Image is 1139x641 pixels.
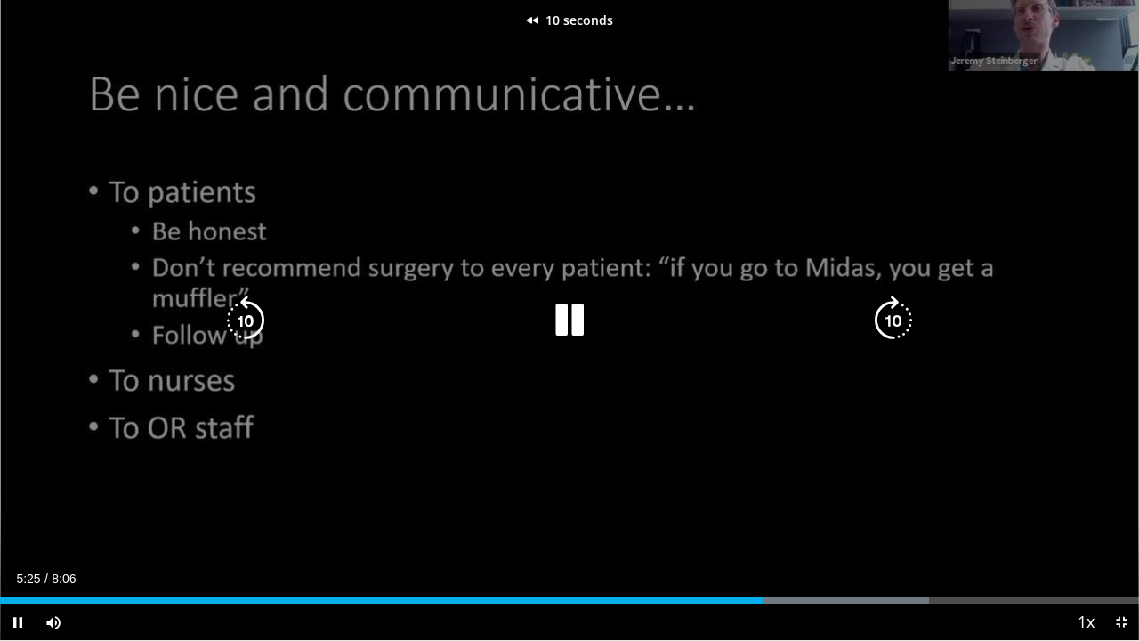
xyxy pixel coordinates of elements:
button: Playback Rate [1068,604,1103,640]
span: 8:06 [52,572,76,586]
button: Exit Fullscreen [1103,604,1139,640]
span: / [44,572,48,586]
span: 5:25 [16,572,40,586]
p: 10 seconds [545,14,613,27]
button: Mute [36,604,71,640]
